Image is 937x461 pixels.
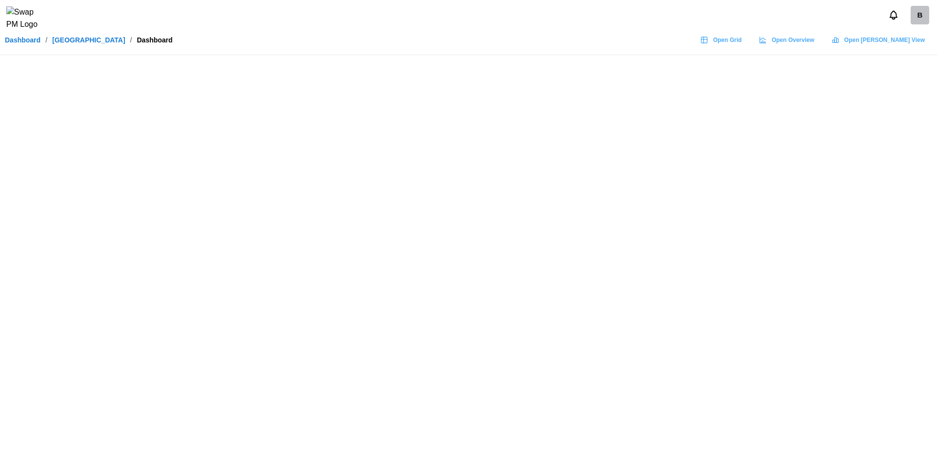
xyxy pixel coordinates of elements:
[52,37,125,43] a: [GEOGRAPHIC_DATA]
[772,33,814,47] span: Open Overview
[695,33,749,47] a: Open Grid
[911,6,929,24] div: B
[844,33,925,47] span: Open [PERSON_NAME] View
[754,33,822,47] a: Open Overview
[6,6,46,31] img: Swap PM Logo
[911,6,929,24] a: billingcheck4
[885,7,902,23] button: Notifications
[137,37,173,43] div: Dashboard
[130,37,132,43] div: /
[713,33,742,47] span: Open Grid
[5,37,41,43] a: Dashboard
[45,37,47,43] div: /
[827,33,932,47] a: Open [PERSON_NAME] View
